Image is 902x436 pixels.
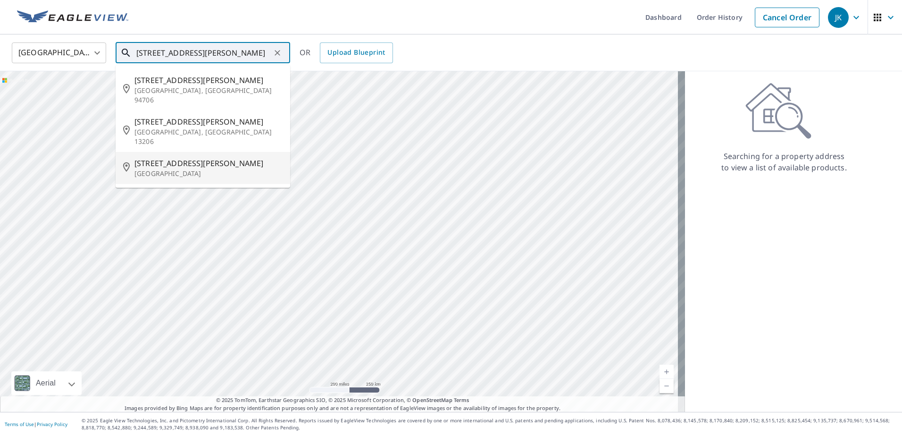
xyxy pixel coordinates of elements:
span: [STREET_ADDRESS][PERSON_NAME] [134,158,283,169]
span: [STREET_ADDRESS][PERSON_NAME] [134,75,283,86]
span: Upload Blueprint [327,47,385,59]
div: Aerial [33,371,58,395]
a: Current Level 5, Zoom Out [660,379,674,393]
p: | [5,421,67,427]
p: [GEOGRAPHIC_DATA], [GEOGRAPHIC_DATA] 13206 [134,127,283,146]
a: Cancel Order [755,8,819,27]
button: Clear [271,46,284,59]
input: Search by address or latitude-longitude [136,40,271,66]
a: Terms of Use [5,421,34,428]
span: © 2025 TomTom, Earthstar Geographics SIO, © 2025 Microsoft Corporation, © [216,396,469,404]
p: Searching for a property address to view a list of available products. [721,151,847,173]
span: [STREET_ADDRESS][PERSON_NAME] [134,116,283,127]
div: JK [828,7,849,28]
p: © 2025 Eagle View Technologies, Inc. and Pictometry International Corp. All Rights Reserved. Repo... [82,417,897,431]
a: Upload Blueprint [320,42,393,63]
a: Current Level 5, Zoom In [660,365,674,379]
div: OR [300,42,393,63]
p: [GEOGRAPHIC_DATA], [GEOGRAPHIC_DATA] 94706 [134,86,283,105]
a: Privacy Policy [37,421,67,428]
img: EV Logo [17,10,128,25]
a: Terms [454,396,469,403]
div: [GEOGRAPHIC_DATA] [12,40,106,66]
a: OpenStreetMap [412,396,452,403]
p: [GEOGRAPHIC_DATA] [134,169,283,178]
div: Aerial [11,371,82,395]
